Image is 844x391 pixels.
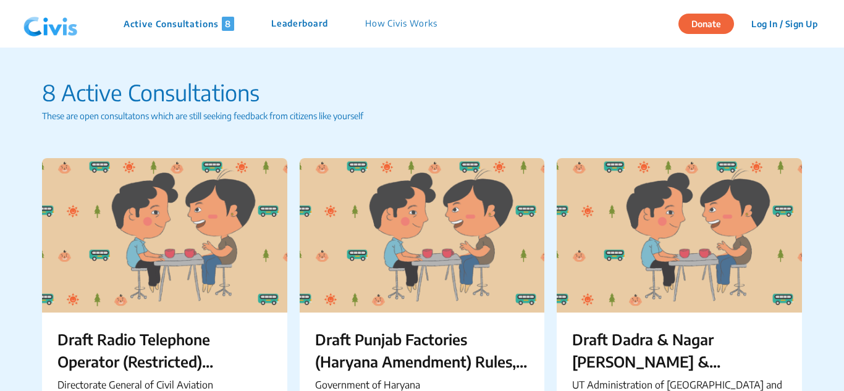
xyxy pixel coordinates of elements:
button: Donate [678,14,734,34]
span: 8 [222,17,234,31]
p: Active Consultations [124,17,234,31]
p: 8 Active Consultations [42,76,801,109]
p: Draft Dadra & Nagar [PERSON_NAME] & [PERSON_NAME] & Diu [PERSON_NAME] (Amendment of Provisons) Re... [572,328,786,372]
img: navlogo.png [19,6,83,43]
button: Log In / Sign Up [743,14,825,33]
a: Donate [678,17,743,29]
p: How Civis Works [365,17,437,31]
p: Leaderboard [271,17,328,31]
p: These are open consultatons which are still seeking feedback from citizens like yourself [42,109,801,122]
p: Draft Punjab Factories (Haryana Amendment) Rules, 2025 [315,328,529,372]
p: Draft Radio Telephone Operator (Restricted) Certificate and License Rules 2025 [57,328,271,372]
